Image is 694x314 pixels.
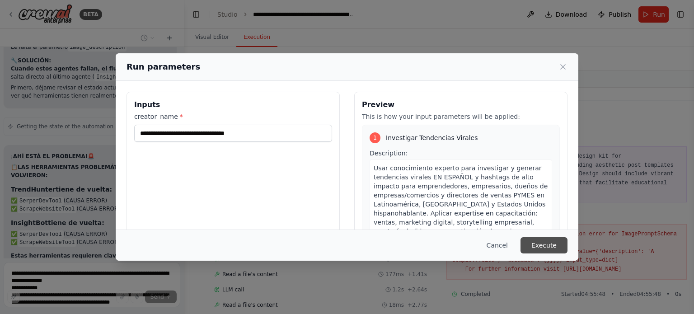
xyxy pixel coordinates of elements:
[479,237,515,253] button: Cancel
[362,112,560,121] p: This is how your input parameters will be applied:
[134,99,332,110] h3: Inputs
[374,164,548,253] span: Usar conocimiento experto para investigar y generar tendencias virales EN ESPAÑOL y hashtags de a...
[370,150,408,157] span: Description:
[362,99,560,110] h3: Preview
[370,132,380,143] div: 1
[127,61,200,73] h2: Run parameters
[386,133,478,142] span: Investigar Tendencias Virales
[134,112,332,121] label: creator_name
[520,237,567,253] button: Execute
